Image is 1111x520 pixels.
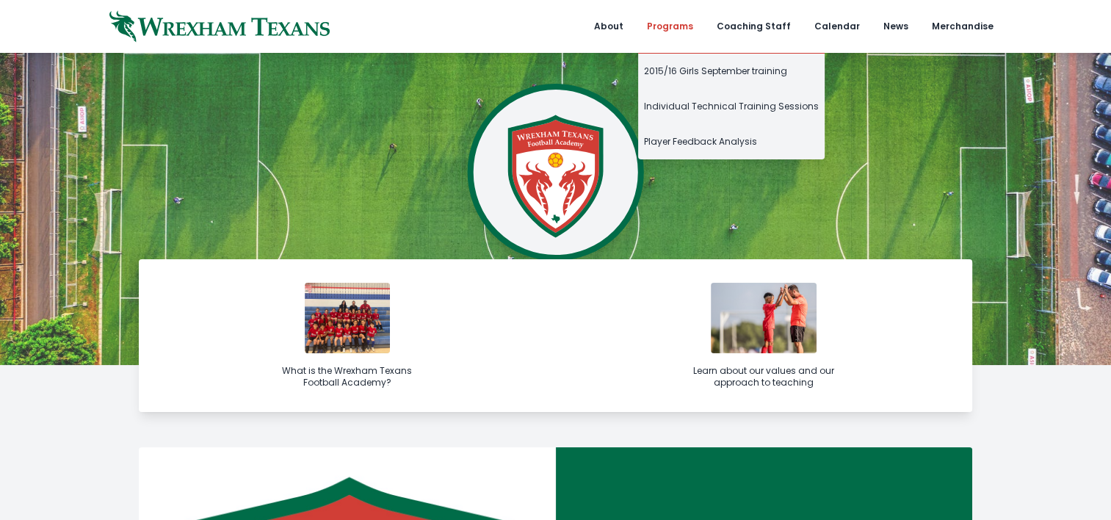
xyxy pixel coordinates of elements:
[693,365,834,389] div: Learn about our values and our approach to teaching
[139,259,555,412] a: What is the Wrexham Texans Football Academy?
[638,124,825,159] a: Player Feedback Analysis
[305,283,390,353] img: img_6398-1731961969.jpg
[277,365,418,389] div: What is the Wrexham Texans Football Academy?
[556,259,972,412] a: Learn about our values and our approach to teaching
[638,54,825,89] a: 2015/16 Girls September training
[638,89,825,124] a: Individual Technical Training Sessions
[711,283,817,353] img: with-player.jpg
